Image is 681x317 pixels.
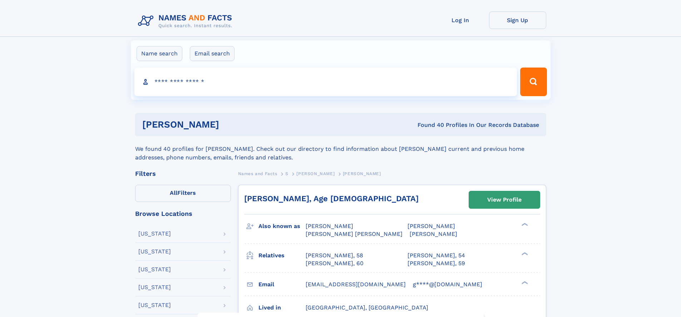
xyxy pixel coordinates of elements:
[408,223,455,229] span: [PERSON_NAME]
[258,278,306,291] h3: Email
[306,252,363,259] a: [PERSON_NAME], 58
[170,189,177,196] span: All
[306,304,428,311] span: [GEOGRAPHIC_DATA], [GEOGRAPHIC_DATA]
[258,249,306,262] h3: Relatives
[306,223,353,229] span: [PERSON_NAME]
[487,192,522,208] div: View Profile
[138,267,171,272] div: [US_STATE]
[135,136,546,162] div: We found 40 profiles for [PERSON_NAME]. Check out our directory to find information about [PERSON...
[135,185,231,202] label: Filters
[306,281,406,288] span: [EMAIL_ADDRESS][DOMAIN_NAME]
[408,252,465,259] a: [PERSON_NAME], 54
[318,121,539,129] div: Found 40 Profiles In Our Records Database
[520,68,547,96] button: Search Button
[138,284,171,290] div: [US_STATE]
[520,280,528,285] div: ❯
[408,259,465,267] a: [PERSON_NAME], 59
[489,11,546,29] a: Sign Up
[296,171,335,176] span: [PERSON_NAME]
[258,220,306,232] h3: Also known as
[142,120,319,129] h1: [PERSON_NAME]
[306,259,364,267] a: [PERSON_NAME], 60
[343,171,381,176] span: [PERSON_NAME]
[469,191,540,208] a: View Profile
[138,231,171,237] div: [US_STATE]
[285,171,288,176] span: S
[138,302,171,308] div: [US_STATE]
[520,222,528,227] div: ❯
[190,46,235,61] label: Email search
[138,249,171,254] div: [US_STATE]
[134,68,517,96] input: search input
[244,194,419,203] a: [PERSON_NAME], Age [DEMOGRAPHIC_DATA]
[285,169,288,178] a: S
[238,169,277,178] a: Names and Facts
[520,251,528,256] div: ❯
[410,231,457,237] span: [PERSON_NAME]
[258,302,306,314] h3: Lived in
[432,11,489,29] a: Log In
[135,170,231,177] div: Filters
[135,210,231,217] div: Browse Locations
[296,169,335,178] a: [PERSON_NAME]
[137,46,182,61] label: Name search
[306,231,403,237] span: [PERSON_NAME] [PERSON_NAME]
[135,11,238,31] img: Logo Names and Facts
